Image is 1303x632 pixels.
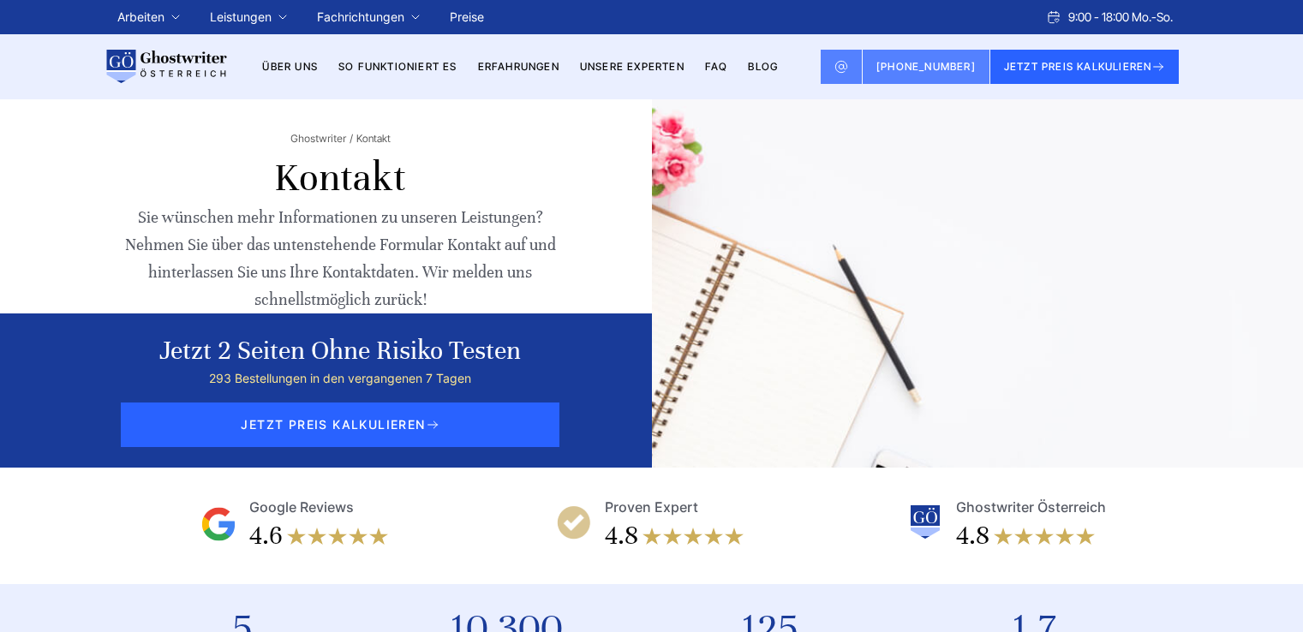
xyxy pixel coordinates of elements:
a: Unsere Experten [580,60,684,73]
button: JETZT PREIS KALKULIEREN [990,50,1180,84]
span: [PHONE_NUMBER] [876,60,976,73]
img: stars [286,519,389,553]
a: Über uns [262,60,318,73]
img: stars [642,519,744,553]
a: Leistungen [210,7,272,27]
div: Ghostwriter Österreich [956,495,1106,519]
div: 4.8 [605,519,638,553]
img: Proven Expert [557,505,591,540]
div: Google Reviews [249,495,354,519]
div: 293 Bestellungen in den vergangenen 7 Tagen [159,368,521,389]
a: Fachrichtungen [317,7,404,27]
span: Kontakt [356,132,391,146]
a: [PHONE_NUMBER] [863,50,990,84]
div: 4.6 [249,519,283,553]
img: stars [993,519,1096,553]
img: logo wirschreiben [104,50,227,84]
a: Erfahrungen [478,60,559,73]
h1: Kontakt [124,154,557,202]
a: Preise [450,9,484,24]
div: Jetzt 2 Seiten ohne Risiko testen [159,334,521,368]
div: 4.8 [956,519,989,553]
a: So funktioniert es [338,60,457,73]
div: Proven Expert [605,495,698,519]
div: Sie wünschen mehr Informationen zu unseren Leistungen? Nehmen Sie über das untenstehende Formular... [124,204,557,313]
span: JETZT PREIS KALKULIEREN [121,402,559,447]
img: Ghostwriter [908,505,942,540]
a: BLOG [748,60,778,73]
img: Email [834,60,848,74]
a: Arbeiten [117,7,164,27]
span: 9:00 - 18:00 Mo.-So. [1068,7,1173,27]
img: Schedule [1046,10,1061,24]
img: Google Reviews [201,507,236,541]
a: FAQ [705,60,728,73]
a: Ghostwriter [290,132,353,146]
